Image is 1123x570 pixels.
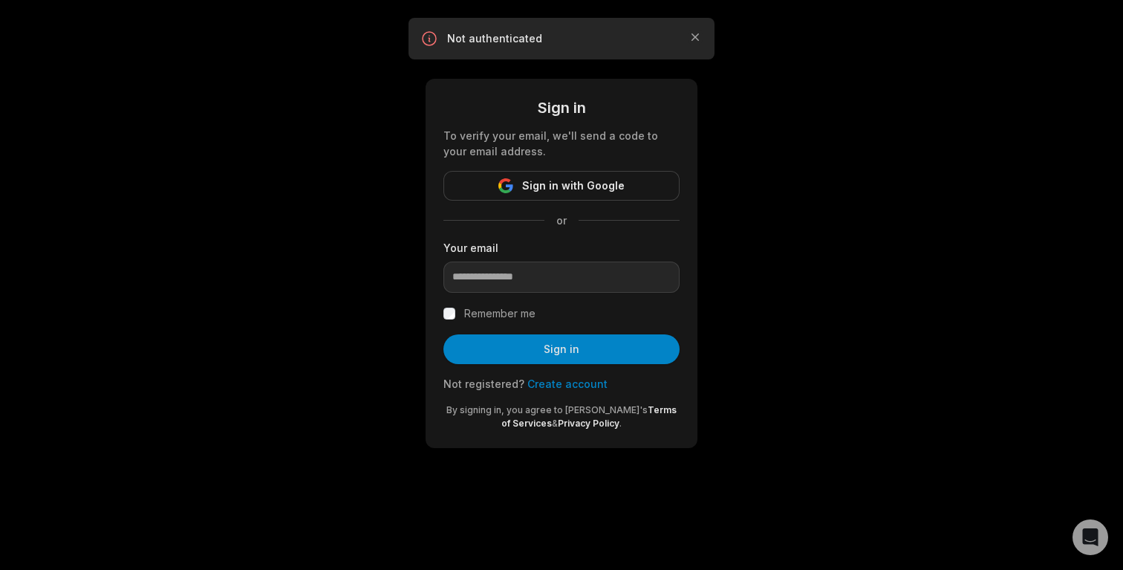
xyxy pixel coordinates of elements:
span: or [544,213,579,228]
span: & [552,418,558,429]
div: Open Intercom Messenger [1072,519,1108,555]
span: Not registered? [443,378,524,390]
button: Sign in with Google [443,171,680,201]
span: By signing in, you agree to [PERSON_NAME]'s [446,404,648,415]
div: Sign in [443,97,680,119]
span: Sign in with Google [522,177,625,195]
a: Terms of Services [501,404,677,429]
div: To verify your email, we'll send a code to your email address. [443,128,680,159]
a: Privacy Policy [558,418,619,429]
a: Create account [527,378,608,390]
span: . [619,418,622,429]
label: Remember me [464,305,536,323]
button: Sign in [443,334,680,364]
label: Your email [443,240,680,256]
p: Not authenticated [447,31,676,46]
